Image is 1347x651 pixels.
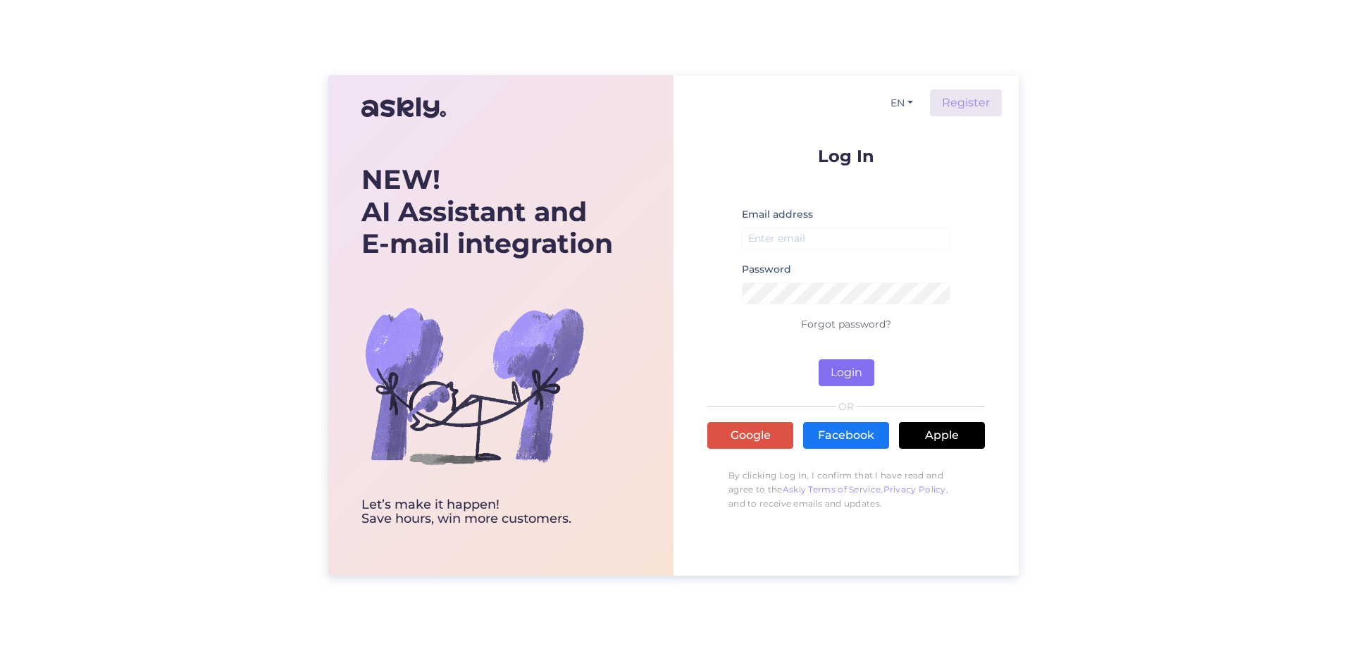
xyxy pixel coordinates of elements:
[707,461,985,518] p: By clicking Log In, I confirm that I have read and agree to the , , and to receive emails and upd...
[930,89,1002,116] a: Register
[819,359,874,386] button: Login
[783,484,881,495] a: Askly Terms of Service
[742,207,813,222] label: Email address
[361,163,613,260] div: AI Assistant and E-mail integration
[361,498,613,526] div: Let’s make it happen! Save hours, win more customers.
[361,273,587,498] img: bg-askly
[836,402,857,411] span: OR
[361,163,440,196] b: NEW!
[801,318,891,330] a: Forgot password?
[742,228,950,249] input: Enter email
[885,93,919,113] button: EN
[707,147,985,165] p: Log In
[361,91,446,125] img: Askly
[707,422,793,449] a: Google
[899,422,985,449] a: Apple
[883,484,946,495] a: Privacy Policy
[803,422,889,449] a: Facebook
[742,262,791,277] label: Password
